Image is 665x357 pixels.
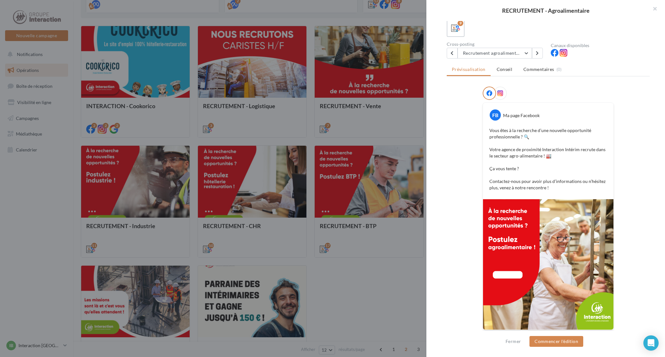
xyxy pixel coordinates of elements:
[643,335,659,351] div: Open Intercom Messenger
[458,20,463,26] div: 9
[458,48,532,59] button: Recrutement agroalimentaire 2
[447,42,546,46] div: Cross-posting
[437,8,655,13] div: RECRUTEMENT - Agroalimentaire
[529,336,583,347] button: Commencer l'édition
[523,66,554,73] span: Commentaires
[551,43,650,48] div: Canaux disponibles
[503,338,523,345] button: Fermer
[490,109,501,121] div: FB
[489,127,607,191] p: Vous êtes à la recherche d’une nouvelle opportunité professionnelle ? 🔍 Votre agence de proximité...
[556,67,562,72] span: (0)
[503,112,540,119] div: Ma page Facebook
[483,330,614,338] div: La prévisualisation est non-contractuelle
[497,66,512,72] span: Conseil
